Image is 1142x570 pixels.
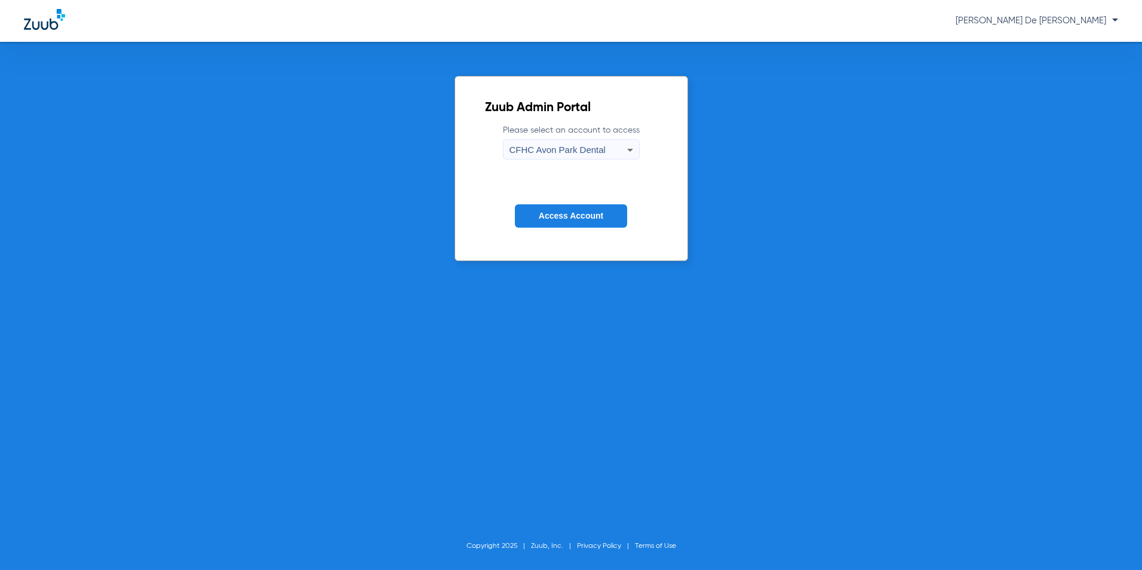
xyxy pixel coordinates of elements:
[485,102,658,114] h2: Zuub Admin Portal
[515,204,627,228] button: Access Account
[956,16,1118,25] span: [PERSON_NAME] De [PERSON_NAME]
[539,211,603,220] span: Access Account
[503,124,640,160] label: Please select an account to access
[1082,513,1142,570] iframe: Chat Widget
[509,145,606,155] span: CFHC Avon Park Dental
[577,543,621,550] a: Privacy Policy
[531,540,577,552] li: Zuub, Inc.
[466,540,531,552] li: Copyright 2025
[635,543,676,550] a: Terms of Use
[24,9,65,30] img: Zuub Logo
